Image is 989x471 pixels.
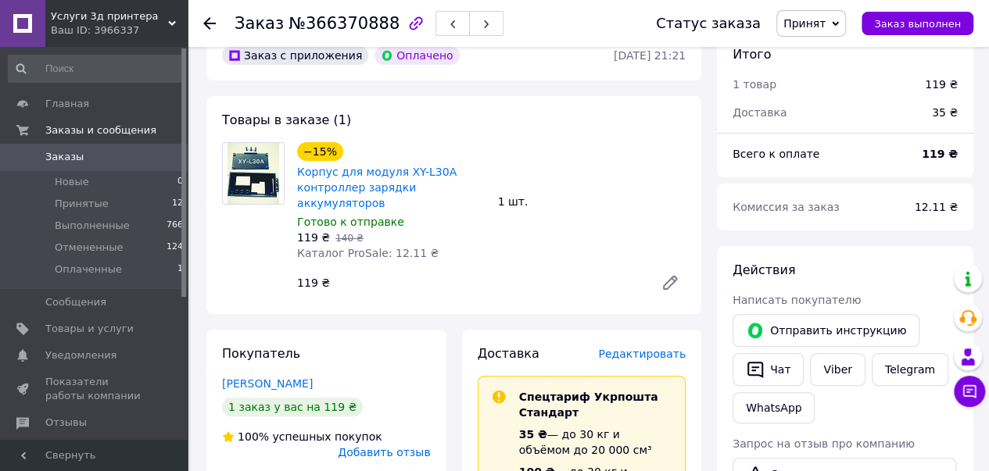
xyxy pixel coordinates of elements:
[45,150,84,164] span: Заказы
[954,376,985,407] button: Чат с покупателем
[167,241,183,255] span: 124
[519,426,673,458] div: — до 30 кг и объёмом до 20 000 см³
[872,353,948,386] a: Telegram
[654,267,686,298] a: Редактировать
[45,295,106,309] span: Сообщения
[55,197,109,211] span: Принятые
[733,437,915,450] span: Запрос на отзыв про компанию
[733,353,804,386] button: Чат
[55,175,89,189] span: Новые
[45,348,116,362] span: Уведомления
[862,12,973,35] button: Заказ выполнен
[810,353,865,386] a: Viber
[733,392,815,423] a: WhatsApp
[222,398,363,416] div: 1 заказ у вас на 119 ₴
[8,55,185,83] input: Поиск
[519,391,658,419] span: Спецтариф Укрпошта Стандарт
[228,143,279,204] img: Корпус для модуля XY-L30A контроллер зарядки аккумуляторов
[55,241,123,255] span: Отмененные
[238,430,269,443] span: 100%
[335,233,364,244] span: 140 ₴
[45,123,156,137] span: Заказы и сообщения
[222,46,368,65] div: Заказ с приложения
[45,322,134,336] span: Товары и услуги
[915,201,958,213] span: 12.11 ₴
[519,428,547,441] span: 35 ₴
[297,231,330,244] span: 119 ₴
[656,16,761,31] div: Статус заказа
[235,14,284,33] span: Заказ
[733,148,819,160] span: Всего к оплате
[923,95,967,130] div: 35 ₴
[45,97,89,111] span: Главная
[922,148,958,160] b: 119 ₴
[51,23,188,37] div: Ваш ID: 3966337
[297,142,343,161] div: −15%
[733,314,919,347] button: Отправить инструкцию
[222,346,300,361] span: Покупатель
[51,9,168,23] span: Услуги 3д принтера
[203,16,216,31] div: Вернуться назад
[598,348,686,360] span: Редактировать
[291,272,648,294] div: 119 ₴
[733,262,795,277] span: Действия
[374,46,459,65] div: Оплачено
[177,262,183,277] span: 1
[45,375,145,403] span: Показатели работы компании
[222,377,313,390] a: [PERSON_NAME]
[733,201,840,213] span: Комиссия за заказ
[297,166,457,209] a: Корпус для модуля XY-L30A контроллер зарядки аккумуляторов
[222,112,351,127] span: Товары в заказе (1)
[55,219,130,233] span: Выполненные
[925,77,958,92] div: 119 ₴
[733,106,787,119] span: Доставка
[45,416,87,430] span: Отзывы
[222,429,382,444] div: успешных покупок
[297,216,404,228] span: Готово к отправке
[297,247,439,259] span: Каталог ProSale: 12.11 ₴
[492,191,693,212] div: 1 шт.
[733,294,861,306] span: Написать покупателю
[874,18,961,30] span: Заказ выполнен
[167,219,183,233] span: 766
[478,346,539,361] span: Доставка
[288,14,400,33] span: №366370888
[733,47,771,62] span: Итого
[338,446,430,459] span: Добавить отзыв
[55,262,122,277] span: Оплаченные
[614,49,686,62] time: [DATE] 21:21
[177,175,183,189] span: 0
[783,17,826,30] span: Принят
[733,78,776,91] span: 1 товар
[172,197,183,211] span: 12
